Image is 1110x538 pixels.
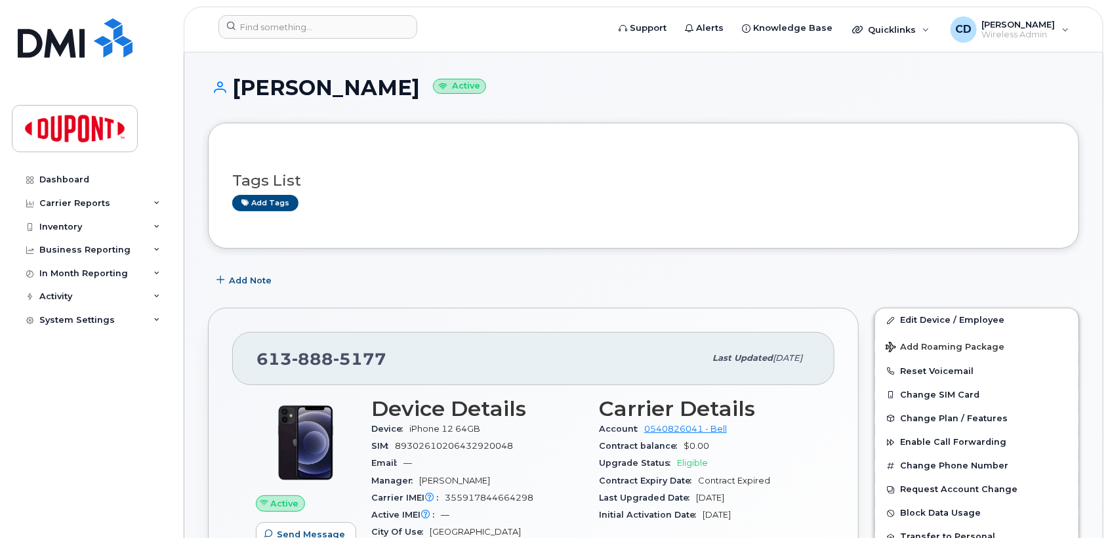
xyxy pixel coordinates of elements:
[773,353,802,363] span: [DATE]
[433,79,486,94] small: Active
[875,501,1079,525] button: Block Data Usage
[599,397,811,421] h3: Carrier Details
[886,342,1004,354] span: Add Roaming Package
[403,458,412,468] span: —
[900,438,1006,447] span: Enable Call Forwarding
[208,268,283,292] button: Add Note
[875,360,1079,383] button: Reset Voicemail
[409,424,480,434] span: iPhone 12 64GB
[599,458,677,468] span: Upgrade Status
[232,195,298,211] a: Add tags
[371,476,419,486] span: Manager
[257,349,386,369] span: 613
[644,424,727,434] a: 0540826041 - Bell
[271,497,299,510] span: Active
[371,493,445,503] span: Carrier IMEI
[696,493,724,503] span: [DATE]
[371,458,403,468] span: Email
[395,441,513,451] span: 89302610206432920048
[875,333,1079,360] button: Add Roaming Package
[266,403,345,482] img: iPhone_12.jpg
[703,510,731,520] span: [DATE]
[900,413,1008,423] span: Change Plan / Features
[232,173,1055,189] h3: Tags List
[599,424,644,434] span: Account
[441,510,449,520] span: —
[445,493,533,503] span: 355917844664298
[875,407,1079,430] button: Change Plan / Features
[208,76,1079,99] h1: [PERSON_NAME]
[430,527,521,537] span: [GEOGRAPHIC_DATA]
[333,349,386,369] span: 5177
[292,349,333,369] span: 888
[599,493,696,503] span: Last Upgraded Date
[875,454,1079,478] button: Change Phone Number
[229,274,272,287] span: Add Note
[875,478,1079,501] button: Request Account Change
[677,458,708,468] span: Eligible
[371,441,395,451] span: SIM
[875,383,1079,407] button: Change SIM Card
[419,476,490,486] span: [PERSON_NAME]
[712,353,773,363] span: Last updated
[599,441,684,451] span: Contract balance
[371,424,409,434] span: Device
[698,476,770,486] span: Contract Expired
[599,510,703,520] span: Initial Activation Date
[371,527,430,537] span: City Of Use
[684,441,709,451] span: $0.00
[371,397,583,421] h3: Device Details
[875,430,1079,454] button: Enable Call Forwarding
[875,308,1079,332] a: Edit Device / Employee
[599,476,698,486] span: Contract Expiry Date
[371,510,441,520] span: Active IMEI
